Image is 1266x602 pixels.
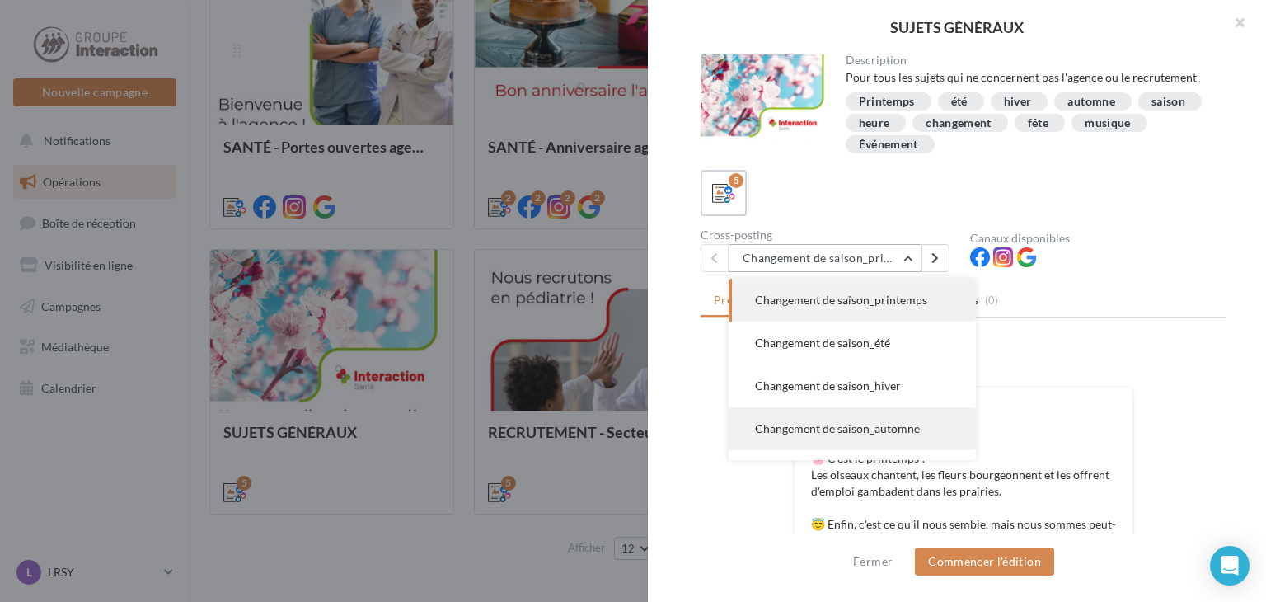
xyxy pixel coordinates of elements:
[846,552,899,571] button: Fermer
[985,294,999,307] span: (0)
[859,96,915,108] div: Printemps
[846,54,1214,66] div: Description
[755,336,890,350] span: Changement de saison_été
[811,450,1116,549] p: 🌸 C'est le printemps ! Les oiseaux chantent, les fleurs bourgeonnent et les offrent d'emploi gamb...
[1085,117,1130,129] div: musique
[674,20,1240,35] div: SUJETS GÉNÉRAUX
[729,173,743,188] div: 5
[729,279,976,322] button: Changement de saison_printemps
[951,96,968,108] div: été
[859,117,890,129] div: heure
[926,117,992,129] div: changement
[1067,96,1114,108] div: automne
[755,293,927,307] span: Changement de saison_printemps
[1028,117,1048,129] div: fête
[859,139,918,151] div: Événement
[1004,96,1032,108] div: hiver
[729,364,976,407] button: Changement de saison_hiver
[755,379,901,393] span: Changement de saison_hiver
[701,229,957,241] div: Cross-posting
[970,233,1226,244] div: Canaux disponibles
[1210,546,1250,586] div: Open Intercom Messenger
[846,69,1214,86] div: Pour tous les sujets qui ne concernent pas l'agence ou le recrutement
[915,548,1054,576] button: Commencer l'édition
[755,421,920,435] span: Changement de saison_automne
[1151,96,1185,108] div: saison
[729,322,976,364] button: Changement de saison_été
[729,244,921,272] button: Changement de saison_printemps
[729,407,976,450] button: Changement de saison_automne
